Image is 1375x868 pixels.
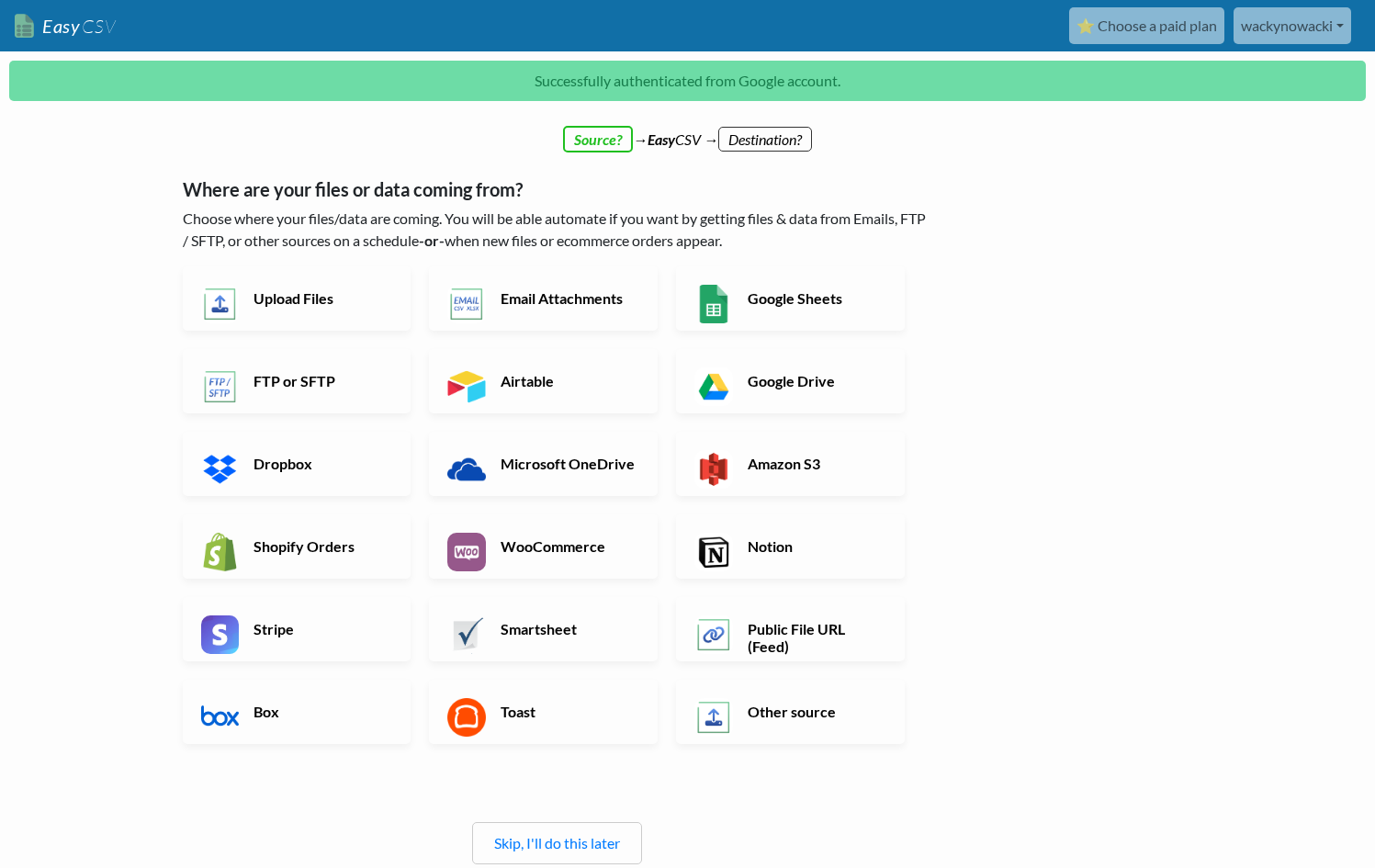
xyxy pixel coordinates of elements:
a: EasyCSV [15,7,116,45]
h6: Notion [743,537,887,555]
img: Amazon S3 App & API [694,450,733,489]
a: Email Attachments [429,266,658,331]
img: Google Sheets App & API [694,285,733,323]
a: Microsoft OneDrive [429,432,658,496]
p: Successfully authenticated from Google account. [9,61,1366,101]
h5: Where are your files or data coming from? [183,178,931,200]
img: FTP or SFTP App & API [201,367,240,406]
h6: Google Sheets [743,289,887,307]
h6: Toast [496,703,640,720]
img: Dropbox App & API [201,450,240,489]
a: Public File URL (Feed) [676,597,905,661]
h6: Shopify Orders [249,537,393,555]
img: Airtable App & API [447,367,486,406]
a: Toast [429,680,658,744]
h6: Airtable [496,372,640,389]
a: ⭐ Choose a paid plan [1069,7,1224,44]
h6: Amazon S3 [743,455,887,472]
h6: Dropbox [249,455,393,472]
a: WooCommerce [429,514,658,579]
b: -or- [419,231,445,249]
a: Amazon S3 [676,432,905,496]
a: Dropbox [183,432,411,496]
a: Box [183,680,411,744]
a: Smartsheet [429,597,658,661]
h6: Google Drive [743,372,887,389]
p: Choose where your files/data are coming. You will be able automate if you want by getting files &... [183,208,931,252]
img: Stripe App & API [201,615,240,654]
h6: Public File URL (Feed) [743,620,887,655]
h6: Smartsheet [496,620,640,637]
img: Smartsheet App & API [447,615,486,654]
img: Microsoft OneDrive App & API [447,450,486,489]
h6: Stripe [249,620,393,637]
img: Notion App & API [694,533,733,571]
a: Stripe [183,597,411,661]
img: Other Source App & API [694,698,733,737]
h6: Other source [743,703,887,720]
img: Email New CSV or XLSX File App & API [447,285,486,323]
img: Box App & API [201,698,240,737]
a: Upload Files [183,266,411,331]
div: → CSV → [164,110,1212,151]
a: Google Drive [676,349,905,413]
a: Other source [676,680,905,744]
h6: Microsoft OneDrive [496,455,640,472]
h6: Box [249,703,393,720]
a: FTP or SFTP [183,349,411,413]
a: Shopify Orders [183,514,411,579]
img: Shopify App & API [201,533,240,571]
a: Notion [676,514,905,579]
h6: WooCommerce [496,537,640,555]
a: Skip, I'll do this later [494,834,620,851]
img: Public File URL App & API [694,615,733,654]
span: CSV [80,15,116,38]
a: Google Sheets [676,266,905,331]
img: Google Drive App & API [694,367,733,406]
img: Upload Files App & API [201,285,240,323]
h6: FTP or SFTP [249,372,393,389]
a: wackynowacki [1234,7,1351,44]
img: WooCommerce App & API [447,533,486,571]
h6: Email Attachments [496,289,640,307]
h6: Upload Files [249,289,393,307]
a: Airtable [429,349,658,413]
img: Toast App & API [447,698,486,737]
